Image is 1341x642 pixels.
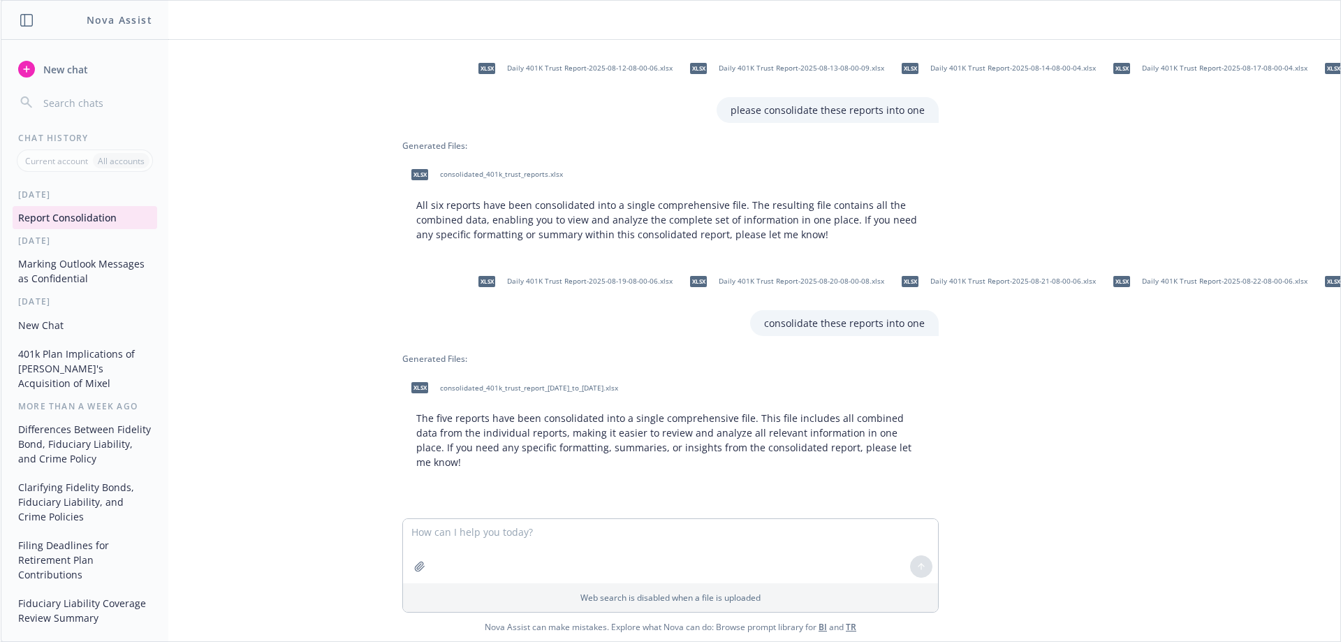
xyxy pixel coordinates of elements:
button: 401k Plan Implications of [PERSON_NAME]'s Acquisition of Mixel [13,342,157,395]
button: Differences Between Fidelity Bond, Fiduciary Liability, and Crime Policy [13,418,157,470]
span: Daily 401K Trust Report-2025-08-14-08-00-04.xlsx [930,64,1096,73]
span: xlsx [411,169,428,180]
div: xlsxDaily 401K Trust Report-2025-08-21-08-00-06.xlsx [893,264,1099,299]
div: xlsxDaily 401K Trust Report-2025-08-22-08-00-06.xlsx [1104,264,1310,299]
span: xlsx [690,63,707,73]
span: Daily 401K Trust Report-2025-08-20-08-00-08.xlsx [719,277,884,286]
div: [DATE] [1,296,168,307]
div: Generated Files: [402,353,939,365]
span: Daily 401K Trust Report-2025-08-17-08-00-04.xlsx [1142,64,1307,73]
p: consolidate these reports into one [764,316,925,330]
span: xlsx [478,63,495,73]
button: Fiduciary Liability Coverage Review Summary [13,592,157,629]
p: All accounts [98,155,145,167]
span: xlsx [411,382,428,393]
div: [DATE] [1,235,168,247]
p: Web search is disabled when a file is uploaded [411,592,930,604]
div: xlsxconsolidated_401k_trust_report_[DATE]_to_[DATE].xlsx [402,370,621,405]
span: Nova Assist can make mistakes. Explore what Nova can do: Browse prompt library for and [6,613,1335,641]
span: consolidated_401k_trust_report_[DATE]_to_[DATE].xlsx [440,384,618,393]
div: xlsxconsolidated_401k_trust_reports.xlsx [402,157,566,192]
button: New chat [13,57,157,82]
span: xlsx [1113,63,1130,73]
p: Current account [25,155,88,167]
div: xlsxDaily 401K Trust Report-2025-08-20-08-00-08.xlsx [681,264,887,299]
p: The five reports have been consolidated into a single comprehensive file. This file includes all ... [416,411,925,469]
button: New Chat [13,314,157,337]
div: More than a week ago [1,400,168,412]
div: xlsxDaily 401K Trust Report-2025-08-17-08-00-04.xlsx [1104,51,1310,86]
span: Daily 401K Trust Report-2025-08-13-08-00-09.xlsx [719,64,884,73]
span: xlsx [1113,276,1130,286]
button: Clarifying Fidelity Bonds, Fiduciary Liability, and Crime Policies [13,476,157,528]
div: Chat History [1,132,168,144]
div: Generated Files: [402,140,939,152]
div: xlsxDaily 401K Trust Report-2025-08-13-08-00-09.xlsx [681,51,887,86]
span: consolidated_401k_trust_reports.xlsx [440,170,563,179]
span: xlsx [690,276,707,286]
h1: Nova Assist [87,13,152,27]
button: Marking Outlook Messages as Confidential [13,252,157,290]
p: please consolidate these reports into one [731,103,925,117]
span: Daily 401K Trust Report-2025-08-12-08-00-06.xlsx [507,64,673,73]
div: xlsxDaily 401K Trust Report-2025-08-14-08-00-04.xlsx [893,51,1099,86]
span: Daily 401K Trust Report-2025-08-21-08-00-06.xlsx [930,277,1096,286]
div: xlsxDaily 401K Trust Report-2025-08-19-08-00-06.xlsx [469,264,675,299]
button: Report Consolidation [13,206,157,229]
span: Daily 401K Trust Report-2025-08-22-08-00-06.xlsx [1142,277,1307,286]
a: BI [819,621,827,633]
p: All six reports have been consolidated into a single comprehensive file. The resulting file conta... [416,198,925,242]
div: [DATE] [1,189,168,200]
button: Filing Deadlines for Retirement Plan Contributions [13,534,157,586]
a: TR [846,621,856,633]
span: xlsx [902,276,918,286]
input: Search chats [41,93,152,112]
div: xlsxDaily 401K Trust Report-2025-08-12-08-00-06.xlsx [469,51,675,86]
span: New chat [41,62,88,77]
span: xlsx [902,63,918,73]
span: xlsx [478,276,495,286]
span: Daily 401K Trust Report-2025-08-19-08-00-06.xlsx [507,277,673,286]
